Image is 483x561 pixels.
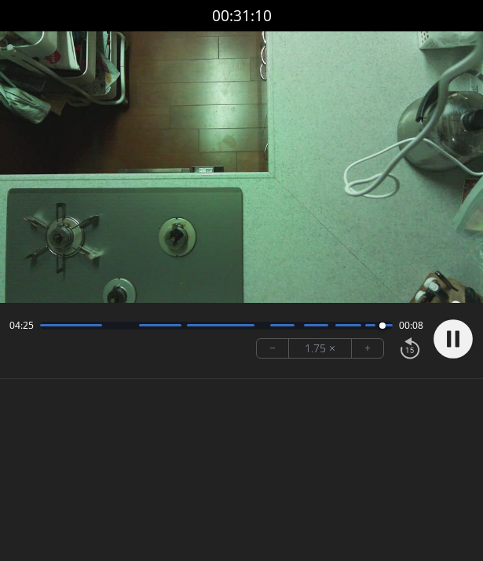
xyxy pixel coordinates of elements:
[289,339,352,358] div: 1.75 ×
[352,339,383,358] button: +
[257,339,289,358] button: −
[399,319,423,332] span: 00:08
[212,5,272,27] a: 00:31:10
[9,319,34,332] span: 04:25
